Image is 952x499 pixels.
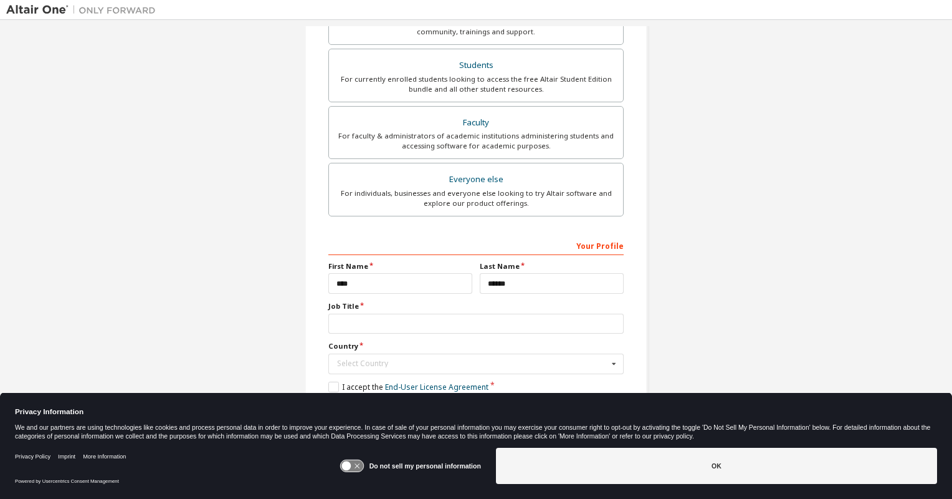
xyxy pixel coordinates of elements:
div: For currently enrolled students looking to access the free Altair Student Edition bundle and all ... [336,74,616,94]
div: For faculty & administrators of academic institutions administering students and accessing softwa... [336,131,616,151]
div: Students [336,57,616,74]
label: Job Title [328,301,624,311]
div: Select Country [337,360,608,367]
div: Your Profile [328,235,624,255]
label: Last Name [480,261,624,271]
a: End-User License Agreement [385,382,488,392]
div: For existing customers looking to access software downloads, HPC resources, community, trainings ... [336,17,616,37]
div: Faculty [336,114,616,132]
label: I accept the [328,382,488,392]
div: For individuals, businesses and everyone else looking to try Altair software and explore our prod... [336,188,616,208]
label: First Name [328,261,472,271]
div: Everyone else [336,171,616,188]
label: Country [328,341,624,351]
img: Altair One [6,4,162,16]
